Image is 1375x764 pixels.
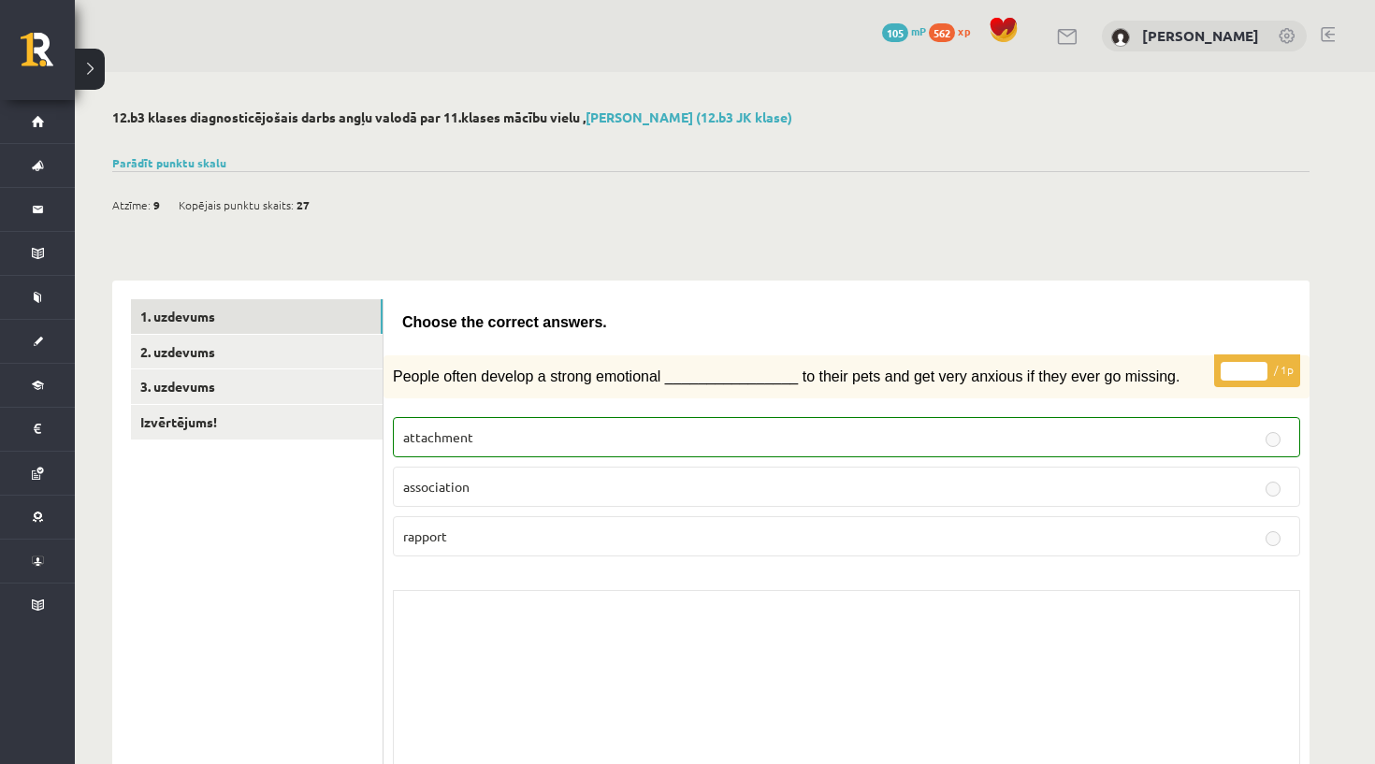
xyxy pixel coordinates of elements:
[882,23,926,38] a: 105 mP
[297,191,310,219] span: 27
[929,23,979,38] a: 562 xp
[911,23,926,38] span: mP
[958,23,970,38] span: xp
[112,109,1310,125] h2: 12.b3 klases diagnosticējošais darbs angļu valodā par 11.klases mācību vielu ,
[131,405,383,440] a: Izvērtējums!
[403,428,473,445] span: attachment
[929,23,955,42] span: 562
[882,23,908,42] span: 105
[1214,354,1300,387] p: / 1p
[586,108,792,125] a: [PERSON_NAME] (12.b3 JK klase)
[153,191,160,219] span: 9
[131,335,383,369] a: 2. uzdevums
[112,155,226,170] a: Parādīt punktu skalu
[1266,531,1281,546] input: rapport
[179,191,294,219] span: Kopējais punktu skaits:
[1266,432,1281,447] input: attachment
[1266,482,1281,497] input: association
[1111,28,1130,47] img: Violeta Vederņikova
[131,369,383,404] a: 3. uzdevums
[112,191,151,219] span: Atzīme:
[403,478,470,495] span: association
[1142,26,1259,45] a: [PERSON_NAME]
[21,33,75,79] a: Rīgas 1. Tālmācības vidusskola
[131,299,383,334] a: 1. uzdevums
[402,314,607,330] span: Choose the correct answers.
[403,527,447,544] span: rapport
[393,368,1180,384] span: People often develop a strong emotional ________________ to their pets and get very anxious if th...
